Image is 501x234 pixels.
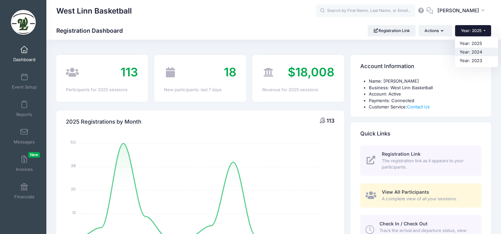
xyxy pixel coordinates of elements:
div: Participants for 2025 sessions [66,87,138,93]
a: Dashboard [9,42,40,65]
span: Financials [14,194,34,200]
h4: Quick Links [360,124,390,143]
button: [PERSON_NAME] [433,3,491,19]
span: Reports [16,112,32,117]
h1: Registration Dashboard [56,27,128,34]
tspan: 13 [73,210,76,215]
span: Registration Link [382,151,421,157]
span: Messages [14,139,35,145]
li: Payments: Connected [369,97,481,104]
a: Registration Link [368,25,416,36]
h1: West Linn Basketball [56,3,132,19]
a: Year: 2025 [455,39,498,48]
a: Event Setup [9,70,40,93]
a: Messages [9,125,40,148]
span: Check In / Check Out [379,221,427,226]
li: Customer Service: [369,104,481,110]
a: Contact Us [407,104,430,109]
div: New participants: last 7 days [164,87,236,93]
li: Account: Active [369,91,481,97]
button: Year: 2025 [455,25,491,36]
span: Year: 2025 [461,28,481,33]
h4: Account Information [360,57,414,76]
span: 113 [326,117,334,124]
span: Event Setup [12,84,37,90]
div: Revenue for 2025 sessions [262,87,334,93]
a: Reports [9,97,40,120]
span: Dashboard [13,57,35,62]
a: Registration Link The registration link as it appears to your participants. [360,145,481,176]
li: Business: West Linn Basketball [369,85,481,91]
li: Name: [PERSON_NAME] [369,78,481,85]
a: Year: 2023 [455,56,498,65]
span: New [28,152,40,158]
a: Year: 2024 [455,48,498,56]
tspan: 38 [71,163,76,169]
span: Invoices [16,167,33,172]
tspan: 50 [71,139,76,145]
span: 18 [224,65,236,79]
a: View All Participants A complete view of all your sessions. [360,183,481,208]
span: [PERSON_NAME] [437,7,479,14]
tspan: 25 [71,186,76,192]
a: InvoicesNew [9,152,40,175]
span: 113 [121,65,138,79]
span: $18,008 [288,65,334,79]
button: Actions [419,25,452,36]
input: Search by First Name, Last Name, or Email... [316,4,415,18]
a: Financials [9,179,40,203]
img: West Linn Basketball [11,10,36,35]
span: The registration link as it appears to your participants. [382,158,474,171]
h4: 2025 Registrations by Month [66,112,141,131]
span: A complete view of all your sessions. [382,196,474,202]
span: View All Participants [382,189,429,195]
